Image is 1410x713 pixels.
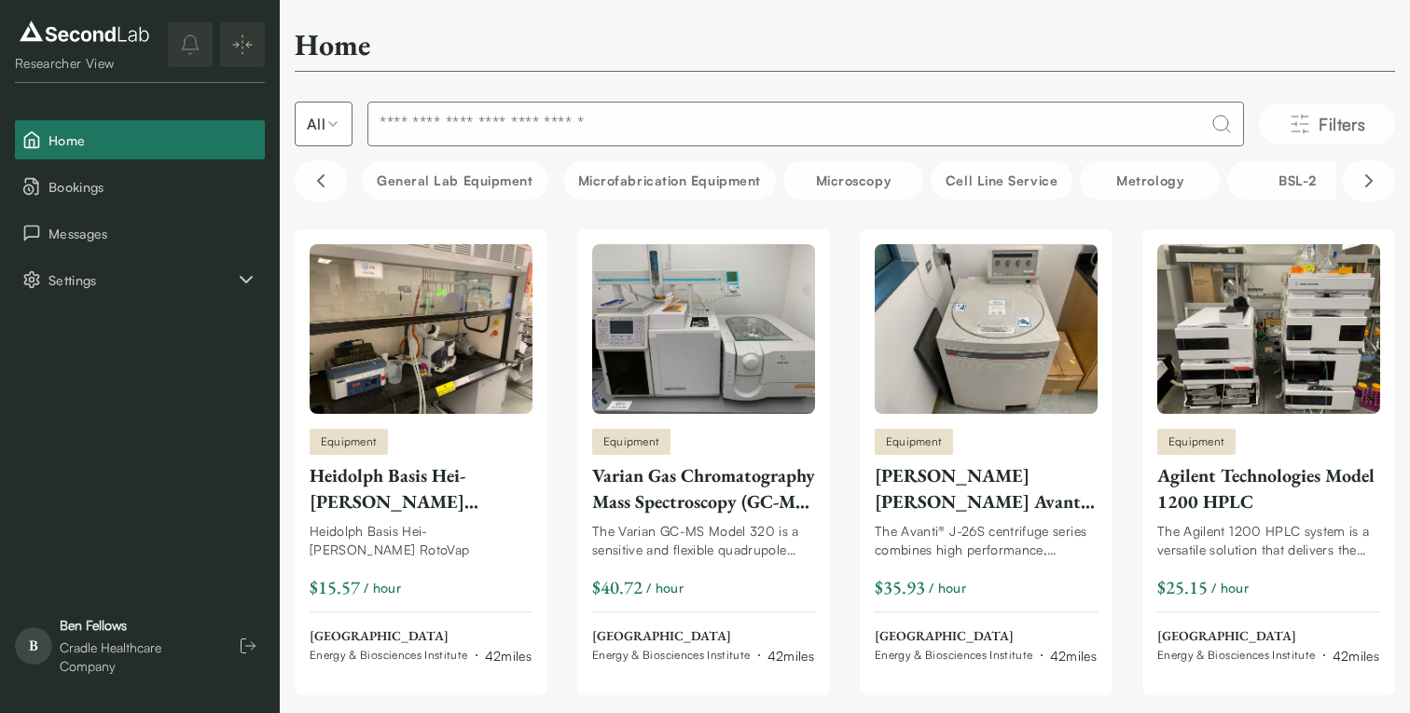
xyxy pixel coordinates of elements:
span: Equipment [1168,433,1224,450]
div: 42 miles [485,646,532,665]
span: Equipment [886,433,942,450]
div: The Avanti® J-26S centrifuge series combines high performance, complete BioSafety systems, and lo... [875,522,1098,559]
div: 42 miles [1050,646,1097,665]
div: Cradle Healthcare Company [60,638,213,676]
button: Messages [15,213,265,253]
span: Equipment [603,433,659,450]
div: $15.57 [310,574,360,600]
button: notifications [168,22,213,67]
span: / hour [646,578,684,597]
button: Metrology [1080,161,1220,199]
div: Researcher View [15,54,154,73]
div: Settings sub items [15,260,265,299]
span: Settings [48,270,235,290]
a: Varian Gas Chromatography Mass Spectroscopy (GC-MS) Model 320EquipmentVarian Gas Chromatography M... [592,244,815,665]
span: Messages [48,224,257,243]
div: Varian Gas Chromatography Mass Spectroscopy (GC-MS) Model 320 [592,462,815,514]
div: Ben Fellows [60,616,213,635]
button: Filters [1259,103,1395,144]
button: Scroll left [295,160,347,201]
button: General Lab equipment [362,161,548,199]
span: Energy & Biosciences Institute [875,648,1033,663]
span: / hour [364,578,401,597]
button: Settings [15,260,265,299]
button: Bookings [15,167,265,206]
div: The Agilent 1200 HPLC system is a versatile solution that delivers the most efficient mixing and ... [1157,522,1380,559]
div: [PERSON_NAME] [PERSON_NAME] Avanti J-26 XP Centrifuge [875,462,1098,514]
div: $40.72 [592,574,643,600]
img: Beckman Coulter Avanti J-26 XP Centrifuge [875,244,1098,414]
a: Beckman Coulter Avanti J-26 XP CentrifugeEquipment[PERSON_NAME] [PERSON_NAME] Avanti J-26 XP Cent... [875,244,1098,665]
span: Energy & Biosciences Institute [310,648,468,663]
a: Agilent Technologies Model 1200 HPLCEquipmentAgilent Technologies Model 1200 HPLCThe Agilent 1200... [1157,244,1380,665]
h2: Home [295,26,370,63]
div: $25.15 [1157,574,1208,600]
span: B [15,627,52,665]
span: [GEOGRAPHIC_DATA] [875,627,1097,646]
button: Log out [231,629,265,663]
div: Heidolph Basis Hei-[PERSON_NAME] RotoVap [310,522,532,559]
div: The Varian GC-MS Model 320 is a sensitive and flexible quadrupole GC-MS system. The Model 320 pro... [592,522,815,559]
img: logo [15,17,154,47]
span: Bookings [48,177,257,197]
span: Filters [1319,111,1365,137]
span: Home [48,130,257,150]
button: Expand/Collapse sidebar [220,22,265,67]
div: $35.93 [875,574,925,600]
div: Agilent Technologies Model 1200 HPLC [1157,462,1380,514]
span: Energy & Biosciences Institute [592,648,751,663]
span: [GEOGRAPHIC_DATA] [310,627,532,646]
button: BSL-2 [1227,161,1367,199]
button: Home [15,120,265,159]
button: Select listing type [295,102,352,146]
span: [GEOGRAPHIC_DATA] [1157,627,1379,646]
div: Heidolph Basis Hei-[PERSON_NAME] RotoVap [310,462,532,514]
span: Energy & Biosciences Institute [1157,648,1316,663]
img: Heidolph Basis Hei-VAP HL RotoVap [310,244,532,414]
a: Heidolph Basis Hei-VAP HL RotoVapEquipmentHeidolph Basis Hei-[PERSON_NAME] RotoVapHeidolph Basis ... [310,244,532,665]
span: Equipment [321,433,377,450]
span: [GEOGRAPHIC_DATA] [592,627,814,646]
button: Microfabrication Equipment [563,161,776,199]
span: / hour [929,578,966,597]
button: Scroll right [1343,160,1395,201]
button: Microscopy [783,161,923,199]
div: 42 miles [767,646,814,665]
div: 42 miles [1333,646,1379,665]
span: / hour [1211,578,1249,597]
img: Varian Gas Chromatography Mass Spectroscopy (GC-MS) Model 320 [592,244,815,414]
button: Cell line service [931,161,1072,199]
img: Agilent Technologies Model 1200 HPLC [1157,244,1380,414]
